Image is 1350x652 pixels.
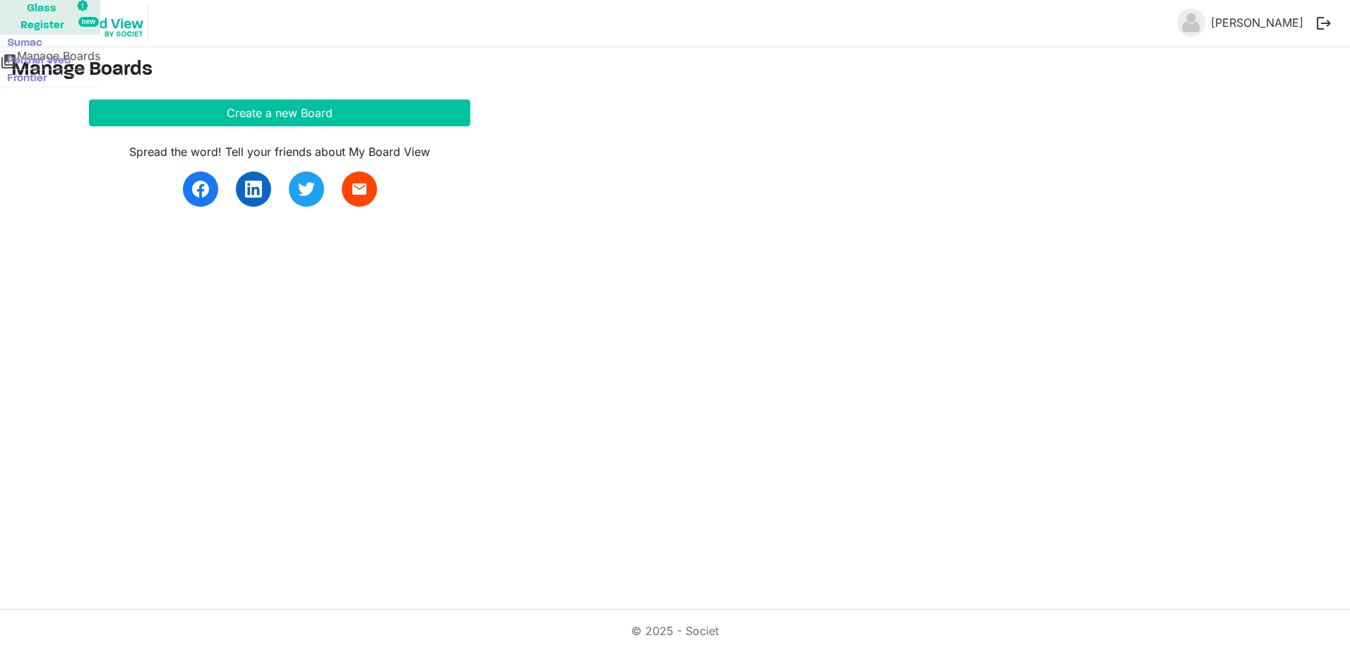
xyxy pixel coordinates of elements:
button: Create a new Board [89,99,470,126]
div: Spread the word! Tell your friends about My Board View [89,143,470,160]
img: no-profile-picture.svg [1177,8,1205,37]
span: email [351,181,368,198]
div: new [78,17,99,27]
img: facebook.svg [192,181,209,198]
a: © 2025 - Societ [631,624,719,638]
button: logout [1309,8,1339,38]
a: email [342,171,377,207]
img: twitter.svg [298,181,315,198]
h3: Manage Boards [11,59,1339,83]
img: linkedin.svg [245,181,262,198]
a: [PERSON_NAME] [1205,8,1309,37]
